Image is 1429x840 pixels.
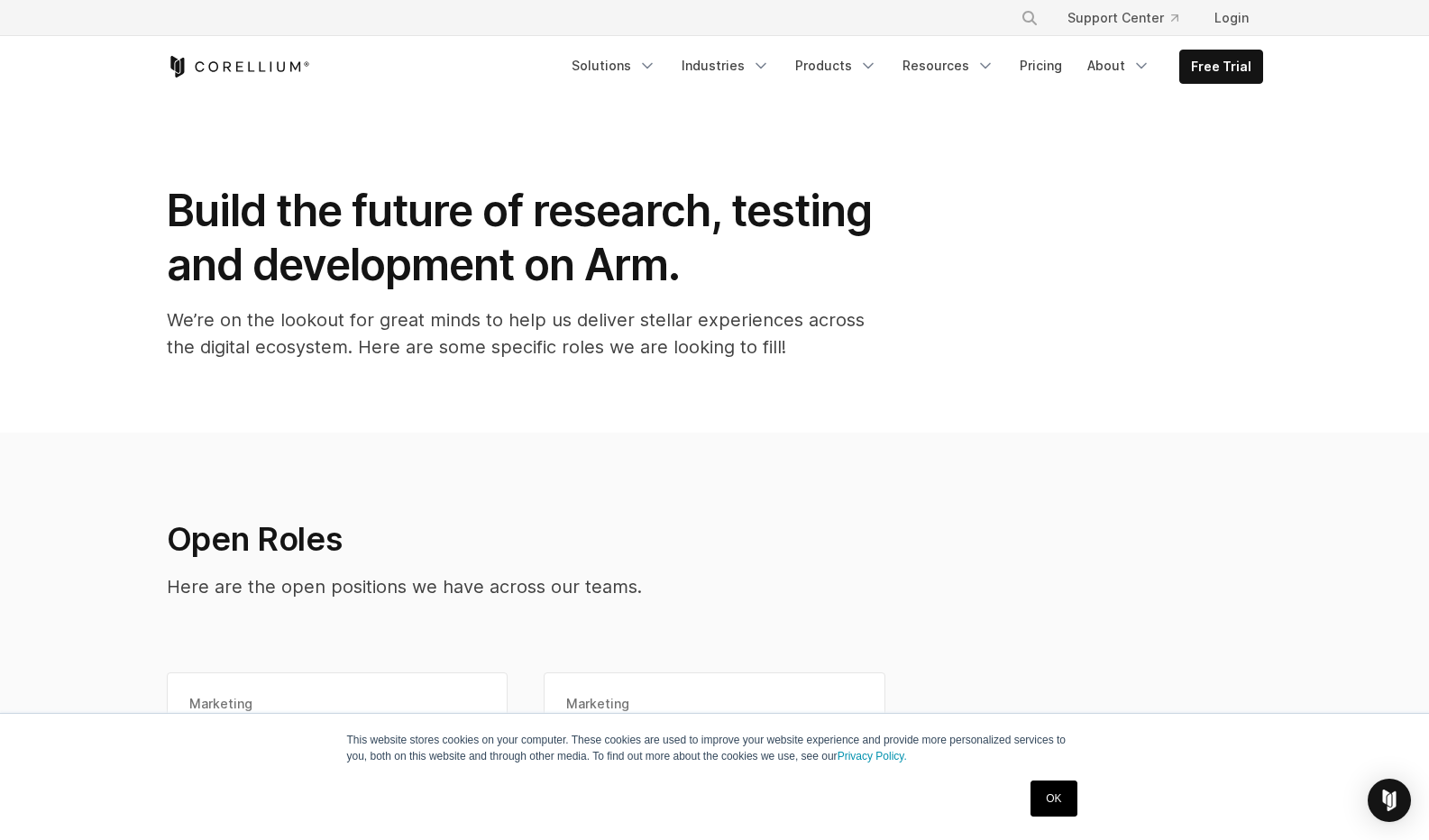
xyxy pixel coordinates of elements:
[1013,2,1046,34] button: Search
[167,306,888,361] p: We’re on the lookout for great minds to help us deliver stellar experiences across the digital ec...
[1053,2,1193,34] a: Support Center
[999,2,1263,34] div: Navigation Menu
[167,184,888,292] h1: Build the future of research, testing and development on Arm.
[892,50,1005,82] a: Resources
[347,732,1083,764] p: This website stores cookies on your computer. These cookies are used to improve your website expe...
[1076,50,1161,82] a: About
[671,50,781,82] a: Industries
[838,750,907,762] a: Privacy Policy.
[1368,779,1411,822] div: Open Intercom Messenger
[561,50,1263,84] div: Navigation Menu
[167,56,310,78] a: Corellium Home
[1031,781,1076,817] a: OK
[167,519,980,559] h2: Open Roles
[566,695,863,713] div: Marketing
[167,573,980,600] p: Here are the open positions we have across our teams.
[1180,50,1262,83] a: Free Trial
[189,695,486,713] div: Marketing
[1009,50,1073,82] a: Pricing
[784,50,888,82] a: Products
[1200,2,1263,34] a: Login
[561,50,667,82] a: Solutions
